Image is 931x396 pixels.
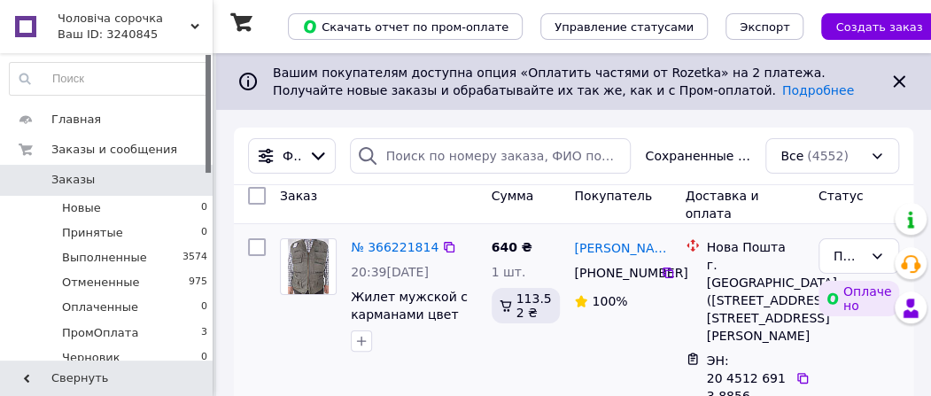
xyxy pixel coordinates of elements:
span: Отмененные [62,275,139,291]
span: 3 [201,325,207,341]
span: 3574 [182,250,207,266]
a: № 366221814 [351,240,438,254]
span: 0 [201,350,207,366]
span: Фильтры [283,147,301,165]
div: 113.52 ₴ [492,288,561,323]
span: Сохраненные фильтры: [645,147,751,165]
span: Вашим покупателям доступна опция «Оплатить частями от Rozetka» на 2 платежа. Получайте новые зака... [273,66,854,97]
a: Фото товару [280,238,337,295]
span: 1 шт. [492,265,526,279]
span: (4552) [807,149,849,163]
span: Заказ [280,189,317,203]
a: [PERSON_NAME] [574,239,671,257]
span: Экспорт [740,20,789,34]
input: Поиск по номеру заказа, ФИО покупателя, номеру телефона, Email, номеру накладной [350,138,632,174]
span: Доставка и оплата [686,189,759,221]
span: 0 [201,225,207,241]
div: Ваш ID: 3240845 [58,27,213,43]
span: Принятые [62,225,123,241]
span: Все [780,147,803,165]
span: Главная [51,112,101,128]
span: 100% [592,294,627,308]
input: Поиск [10,63,208,95]
button: Скачать отчет по пром-оплате [288,13,523,40]
span: Управление статусами [555,20,694,34]
span: 20:39[DATE] [351,265,429,279]
div: [PHONE_NUMBER] [570,260,660,285]
img: Фото товару [288,239,330,294]
div: ПромОплата [834,246,863,266]
span: Сумма [492,189,534,203]
span: ПромОплата [62,325,138,341]
button: Управление статусами [540,13,708,40]
button: Экспорт [725,13,803,40]
div: Оплачено [819,281,899,316]
span: 0 [201,200,207,216]
span: Новые [62,200,101,216]
span: Чоловіча сорочка [58,11,190,27]
span: Покупатель [574,189,652,203]
span: Создать заказ [835,20,922,34]
span: Выполненные [62,250,147,266]
span: Скачать отчет по пром-оплате [302,19,508,35]
a: Подробнее [782,83,854,97]
span: 640 ₴ [492,240,532,254]
span: 975 [189,275,207,291]
span: Заказы [51,172,95,188]
span: Черновик [62,350,120,366]
span: Заказы и сообщения [51,142,177,158]
span: Статус [819,189,864,203]
span: 0 [201,299,207,315]
div: г. [GEOGRAPHIC_DATA] ([STREET_ADDRESS]: [STREET_ADDRESS][PERSON_NAME] [707,256,804,345]
div: Нова Пошта [707,238,804,256]
a: Жилет мужской с карманами цвет хаки 8XL [351,290,468,339]
span: Оплаченные [62,299,138,315]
